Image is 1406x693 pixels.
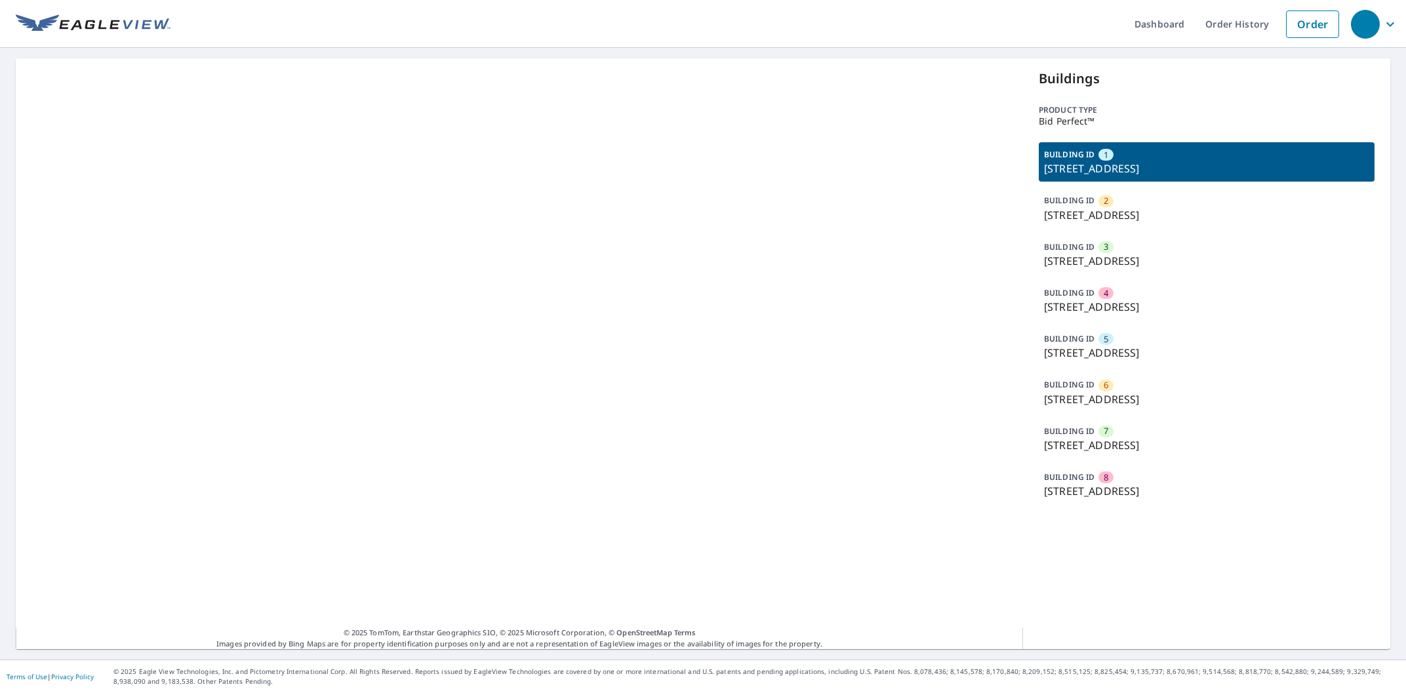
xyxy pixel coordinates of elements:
p: [STREET_ADDRESS] [1044,161,1369,176]
p: [STREET_ADDRESS] [1044,483,1369,499]
p: © 2025 Eagle View Technologies, Inc. and Pictometry International Corp. All Rights Reserved. Repo... [113,667,1399,686]
p: BUILDING ID [1044,241,1095,252]
a: Privacy Policy [51,672,94,681]
p: Buildings [1039,69,1375,89]
p: BUILDING ID [1044,379,1095,390]
span: 7 [1104,425,1108,437]
p: Images provided by Bing Maps are for property identification purposes only and are not a represen... [16,627,1023,649]
img: EV Logo [16,14,171,34]
p: [STREET_ADDRESS] [1044,437,1369,453]
p: Product type [1039,104,1375,116]
span: © 2025 TomTom, Earthstar Geographics SIO, © 2025 Microsoft Corporation, © [344,627,696,639]
a: Order [1286,10,1339,38]
p: [STREET_ADDRESS] [1044,253,1369,269]
span: 6 [1104,379,1108,391]
a: Terms of Use [7,672,47,681]
a: Terms [674,627,696,637]
p: Bid Perfect™ [1039,116,1375,127]
span: 5 [1104,333,1108,346]
p: [STREET_ADDRESS] [1044,345,1369,361]
p: BUILDING ID [1044,333,1095,344]
span: 2 [1104,195,1108,207]
p: BUILDING ID [1044,426,1095,437]
p: BUILDING ID [1044,471,1095,483]
span: 8 [1104,471,1108,484]
span: 3 [1104,241,1108,253]
p: BUILDING ID [1044,149,1095,160]
p: BUILDING ID [1044,195,1095,206]
span: 4 [1104,287,1108,300]
p: [STREET_ADDRESS] [1044,391,1369,407]
p: BUILDING ID [1044,287,1095,298]
span: 1 [1104,149,1108,161]
p: [STREET_ADDRESS] [1044,299,1369,315]
p: | [7,673,94,681]
a: OpenStreetMap [616,627,672,637]
p: [STREET_ADDRESS] [1044,207,1369,223]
